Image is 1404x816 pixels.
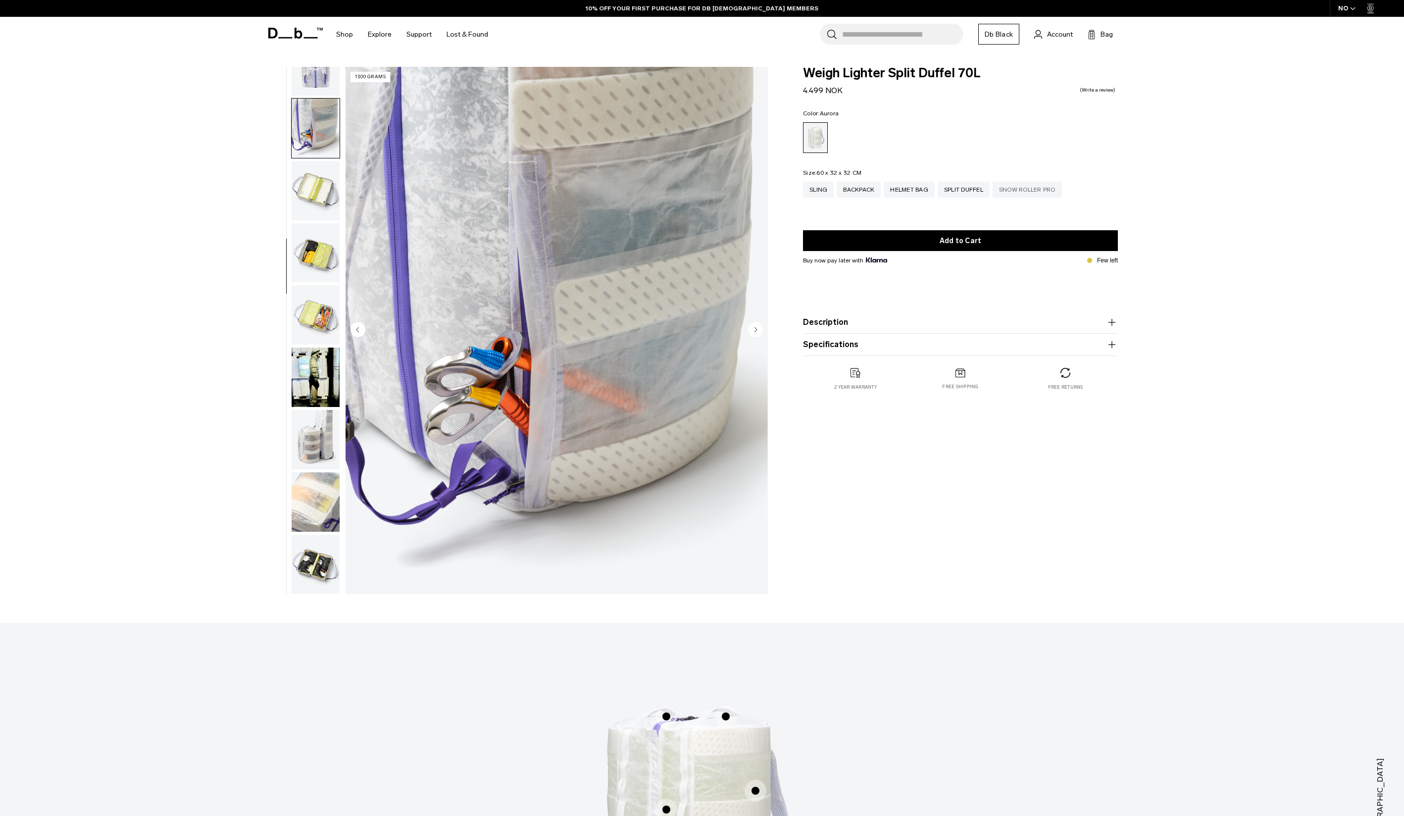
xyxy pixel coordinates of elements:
[1088,28,1113,40] button: Bag
[346,67,768,594] li: 5 / 12
[816,169,861,176] span: 60 x 32 x 32 CM
[837,182,881,198] a: Backpack
[884,182,935,198] a: Helmet Bag
[292,285,340,345] img: Weigh_Lighter_Split_Duffel_70L_7.png
[291,98,340,158] button: Weigh_Lighter_Split_Duffel_70L_4.png
[586,4,818,13] a: 10% OFF YOUR FIRST PURCHASE FOR DB [DEMOGRAPHIC_DATA] MEMBERS
[803,339,1118,351] button: Specifications
[368,17,392,52] a: Explore
[803,122,828,153] a: Aurora
[291,534,340,595] button: Weigh_Lighter_Split_Duffel_70L_8.png
[1048,384,1083,391] p: Free returns
[291,160,340,221] button: Weigh_Lighter_Split_Duffel_70L_5.png
[351,72,390,82] p: 1300 grams
[978,24,1019,45] a: Db Black
[292,161,340,220] img: Weigh_Lighter_Split_Duffel_70L_5.png
[346,67,768,594] img: Weigh_Lighter_Split_Duffel_70L_4.png
[292,99,340,158] img: Weigh_Lighter_Split_Duffel_70L_4.png
[803,86,843,95] span: 4.499 NOK
[820,110,839,117] span: Aurora
[1034,28,1073,40] a: Account
[292,410,340,469] img: Weigh_Lighter_Split_Duffel_70L_9.png
[406,17,432,52] a: Support
[291,472,340,532] button: Weigh_Lighter_Split_Duffel_70L_10.png
[803,67,1118,80] span: Weigh Lighter Split Duffel 70L
[1101,29,1113,40] span: Bag
[803,230,1118,251] button: Add to Cart
[803,256,887,265] span: Buy now pay later with
[291,347,340,408] button: Weigh Lighter Split Duffel 70L Aurora
[938,182,990,198] a: Split Duffel
[803,170,861,176] legend: Size:
[834,384,877,391] p: 2 year warranty
[292,535,340,594] img: Weigh_Lighter_Split_Duffel_70L_8.png
[1047,29,1073,40] span: Account
[351,322,365,339] button: Previous slide
[942,383,978,390] p: Free shipping
[336,17,353,52] a: Shop
[291,409,340,470] button: Weigh_Lighter_Split_Duffel_70L_9.png
[291,223,340,283] button: Weigh_Lighter_Split_Duffel_70L_6.png
[447,17,488,52] a: Lost & Found
[993,182,1062,198] a: Snow Roller Pro
[803,316,1118,328] button: Description
[292,223,340,283] img: Weigh_Lighter_Split_Duffel_70L_6.png
[292,348,340,407] img: Weigh Lighter Split Duffel 70L Aurora
[866,257,887,262] img: {"height" => 20, "alt" => "Klarna"}
[291,285,340,345] button: Weigh_Lighter_Split_Duffel_70L_7.png
[748,322,763,339] button: Next slide
[1080,88,1115,93] a: Write a review
[1097,256,1118,265] p: Few left
[292,472,340,532] img: Weigh_Lighter_Split_Duffel_70L_10.png
[803,182,834,198] a: Sling
[329,17,496,52] nav: Main Navigation
[803,110,839,116] legend: Color:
